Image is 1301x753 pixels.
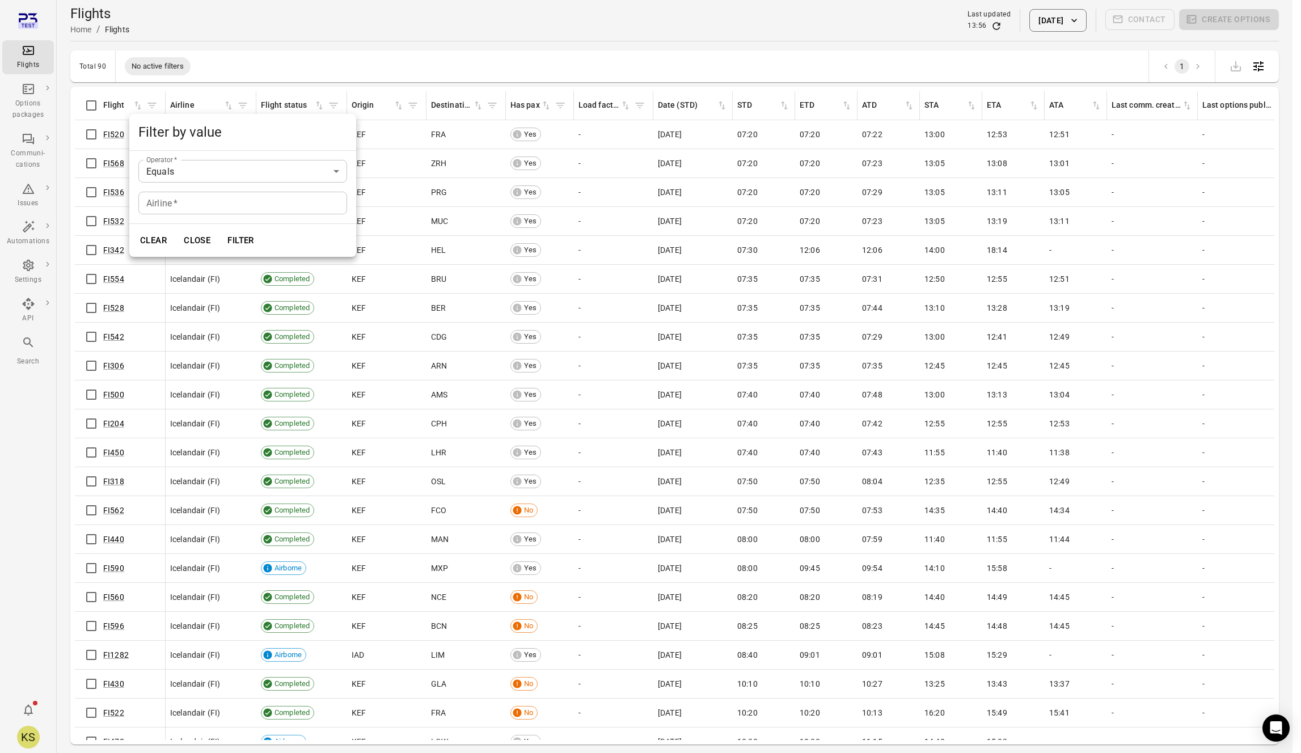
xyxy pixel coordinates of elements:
[146,155,177,164] label: Operator
[134,229,173,252] button: Clear
[1262,714,1290,742] div: Open Intercom Messenger
[221,229,260,252] button: Filter
[138,160,347,183] div: Equals
[178,229,217,252] button: Close
[129,114,356,150] h1: Filter by value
